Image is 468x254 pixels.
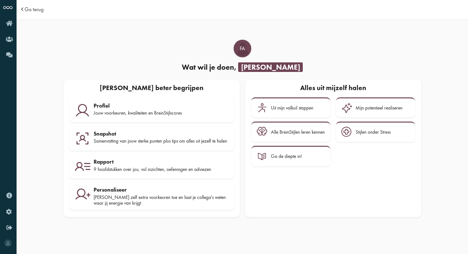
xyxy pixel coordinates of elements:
[69,183,234,210] a: Personaliseer [PERSON_NAME] zelf extra voorkeuren toe en laat je collega's weten waar jij energie...
[94,138,229,144] div: Samenvatting van jouw sterke punten plus tips om alles uit jezelf te halen
[94,102,229,109] div: Profiel
[66,82,237,95] div: [PERSON_NAME] beter begrijpen
[94,159,229,165] div: Rapport
[251,146,330,166] a: Ga de diepte in!
[356,105,402,111] div: Mijn potentieel realiseren
[336,122,415,142] a: Stijlen onder Stress
[25,7,44,12] a: Ga terug
[251,97,330,118] a: Uit mijn valkuil stappen
[182,62,237,72] span: Wat wil je doen,
[94,194,229,206] div: [PERSON_NAME] zelf extra voorkeuren toe en laat je collega's weten waar jij energie van krijgt
[69,97,234,123] a: Profiel Jouw voorkeuren, kwaliteiten en BreinStijlscores
[94,187,229,193] div: Personaliseer
[356,129,391,135] div: Stijlen onder Stress
[234,45,251,53] span: FA
[271,153,302,159] div: Ga de diepte in!
[69,126,234,151] a: Snapshot Samenvatting van jouw sterke punten plus tips om alles uit jezelf te halen
[94,131,229,137] div: Snapshot
[271,105,313,111] div: Uit mijn valkuil stappen
[234,40,251,57] div: Felice Aarts
[251,122,330,142] a: Alle BreinStijlen leren kennen
[336,97,415,118] a: Mijn potentieel realiseren
[238,62,303,72] span: [PERSON_NAME]
[251,82,416,95] div: Alles uit mijzelf halen
[69,154,234,179] a: Rapport 9 hoofdstukken over jou, vol inzichten, oefeningen en adviezen
[271,129,325,135] div: Alle BreinStijlen leren kennen
[94,110,229,116] div: Jouw voorkeuren, kwaliteiten en BreinStijlscores
[94,166,229,172] div: 9 hoofdstukken over jou, vol inzichten, oefeningen en adviezen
